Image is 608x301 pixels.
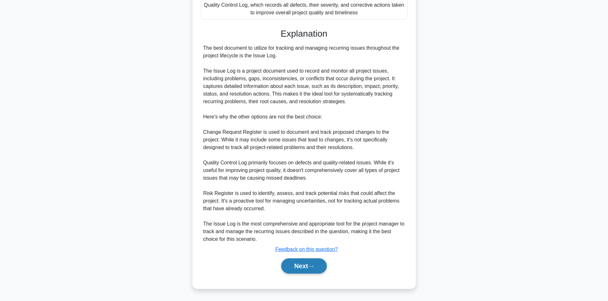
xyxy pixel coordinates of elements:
[205,28,404,39] h3: Explanation
[203,44,405,243] div: The best document to utilize for tracking and managing recurring issues throughout the project li...
[275,247,338,252] a: Feedback on this question?
[281,258,327,274] button: Next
